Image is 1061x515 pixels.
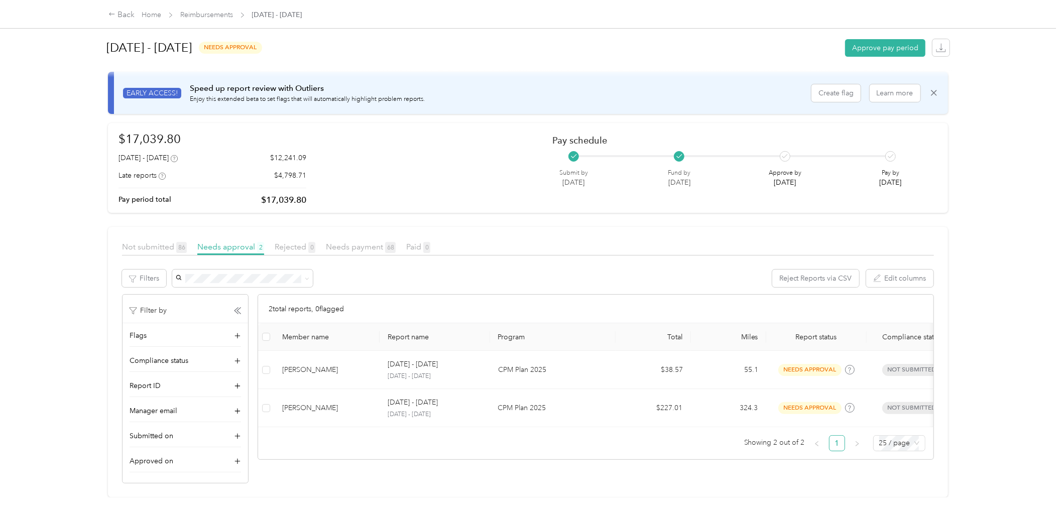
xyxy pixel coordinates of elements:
p: Speed up report review with Outliers [190,82,425,95]
button: Edit columns [866,270,933,287]
div: Back [108,9,135,21]
span: Compliance status [875,333,949,341]
iframe: Everlance-gr Chat Button Frame [1005,459,1061,515]
span: 0 [423,242,430,253]
div: Page Size [873,435,925,451]
td: CPM Plan 2025 [490,351,616,389]
p: Submit by [559,169,588,178]
span: 86 [176,242,187,253]
div: Total [624,333,683,341]
h2: Pay schedule [553,135,920,146]
a: Home [142,11,161,19]
p: CPM Plan 2025 [498,403,608,414]
td: 55.1 [691,351,766,389]
p: Approve by [769,169,801,178]
td: $227.01 [616,389,691,427]
span: [DATE] - [DATE] [252,10,302,20]
span: Report status [774,333,859,341]
div: Miles [699,333,758,341]
button: Filters [122,270,166,287]
span: Not submitted [882,364,941,375]
span: needs approval [778,364,842,375]
th: Program [490,323,616,351]
span: Submitted on [130,431,173,441]
div: [PERSON_NAME] [282,403,372,414]
p: [DATE] [769,177,801,188]
button: Reject Reports via CSV [772,270,859,287]
td: CPM Plan 2025 [490,389,616,427]
p: $4,798.71 [274,170,306,181]
li: Next Page [849,435,865,451]
li: Previous Page [809,435,825,451]
span: Report ID [130,380,161,391]
p: [DATE] [668,177,690,188]
p: $12,241.09 [270,153,306,163]
span: 68 [385,242,396,253]
span: Not submitted [122,242,187,251]
a: 1 [830,436,845,451]
h1: [DATE] - [DATE] [106,36,192,60]
p: CPM Plan 2025 [498,364,608,375]
p: [DATE] - [DATE] [388,372,482,381]
span: 2 [257,242,264,253]
span: 25 / page [879,436,919,451]
span: EARLY ACCESS! [123,88,181,98]
span: Rejected [275,242,315,251]
span: Needs approval [197,242,264,251]
span: needs approval [778,402,842,414]
p: Pay period total [119,194,171,205]
span: Approved on [130,456,173,466]
button: right [849,435,865,451]
li: 1 [829,435,845,451]
button: Learn more [870,84,920,102]
th: Member name [274,323,380,351]
button: Create flag [811,84,861,102]
p: [DATE] - [DATE] [388,397,438,408]
p: $17,039.80 [261,194,306,206]
span: Not submitted [882,402,941,414]
p: Pay by [880,169,902,178]
span: Flags [130,330,147,341]
span: needs approval [199,42,262,53]
button: left [809,435,825,451]
p: [DATE] [880,177,902,188]
div: 2 total reports, 0 flagged [258,295,933,323]
h1: $17,039.80 [119,130,306,148]
p: [DATE] - [DATE] [388,410,482,419]
p: Enjoy this extended beta to set flags that will automatically highlight problem reports. [190,95,425,104]
span: Showing 2 out of 2 [744,435,805,450]
p: [DATE] [559,177,588,188]
button: Approve pay period [845,39,925,57]
p: Filter by [130,305,167,316]
td: $38.57 [616,351,691,389]
td: 324.3 [691,389,766,427]
span: Compliance status [130,355,188,366]
p: [DATE] - [DATE] [388,359,438,370]
div: Member name [282,333,372,341]
span: Manager email [130,406,177,416]
div: Late reports [119,170,166,181]
p: Fund by [668,169,690,178]
div: [PERSON_NAME] [282,364,372,375]
span: Needs payment [326,242,396,251]
span: right [854,441,860,447]
span: Paid [406,242,430,251]
span: 0 [308,242,315,253]
a: Reimbursements [180,11,233,19]
div: [DATE] - [DATE] [119,153,178,163]
th: Report name [380,323,490,351]
span: left [814,441,820,447]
